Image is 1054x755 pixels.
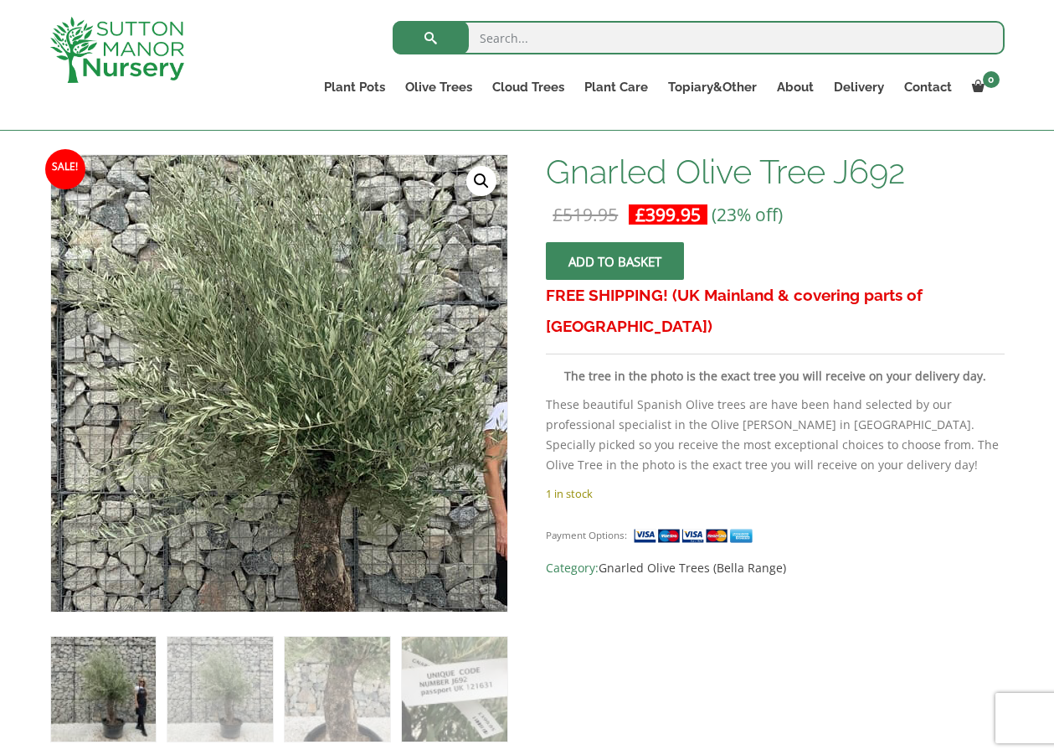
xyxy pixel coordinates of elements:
strong: The tree in the photo is the exact tree you will receive on your delivery day. [564,368,986,384]
h1: Gnarled Olive Tree J692 [546,154,1004,189]
img: Gnarled Olive Tree J692 [51,637,156,742]
a: Plant Pots [314,75,395,99]
span: £ [553,203,563,226]
img: payment supported [633,527,758,545]
input: Search... [393,21,1005,54]
span: £ [635,203,645,226]
small: Payment Options: [546,529,627,541]
bdi: 399.95 [635,203,701,226]
img: Gnarled Olive Tree J692 - Image 2 [167,637,272,742]
a: Cloud Trees [482,75,574,99]
a: Plant Care [574,75,658,99]
a: Topiary&Other [658,75,767,99]
span: Category: [546,558,1004,578]
a: Delivery [824,75,894,99]
span: (23% off) [712,203,783,226]
span: 0 [983,71,1000,88]
a: View full-screen image gallery [466,166,496,196]
button: Add to basket [546,242,684,280]
a: About [767,75,824,99]
img: Gnarled Olive Tree J692 - Image 3 [285,637,389,742]
p: 1 in stock [546,484,1004,504]
span: Sale! [45,149,85,189]
a: Olive Trees [395,75,482,99]
img: logo [50,17,184,83]
h3: FREE SHIPPING! (UK Mainland & covering parts of [GEOGRAPHIC_DATA]) [546,280,1004,342]
a: 0 [962,75,1005,99]
p: These beautiful Spanish Olive trees are have been hand selected by our professional specialist in... [546,395,1004,475]
a: Gnarled Olive Trees (Bella Range) [599,560,786,576]
a: Contact [894,75,962,99]
bdi: 519.95 [553,203,618,226]
img: Gnarled Olive Tree J692 - Image 4 [402,637,506,742]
